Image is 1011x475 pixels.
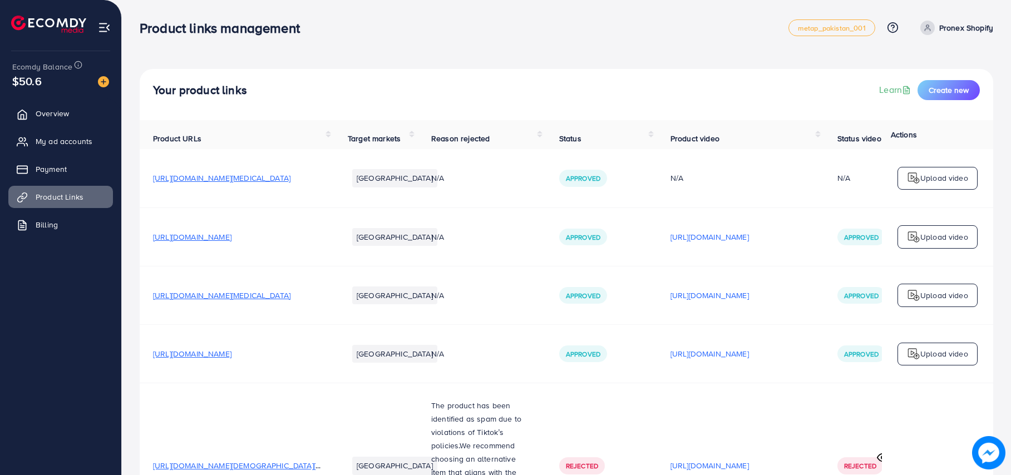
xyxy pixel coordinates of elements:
span: N/A [431,348,444,359]
li: [GEOGRAPHIC_DATA] [352,169,437,187]
span: Approved [844,232,879,242]
a: Pronex Shopify [916,21,993,35]
p: Pronex Shopify [939,21,993,34]
span: Approved [566,291,600,300]
p: Upload video [920,347,968,360]
li: [GEOGRAPHIC_DATA] [352,286,437,304]
a: Overview [8,102,113,125]
img: image [972,436,1005,469]
img: logo [907,347,920,360]
span: [URL][DOMAIN_NAME][MEDICAL_DATA] [153,290,290,301]
span: Actions [891,129,917,140]
span: Payment [36,164,67,175]
li: [GEOGRAPHIC_DATA] [352,345,437,363]
img: logo [907,230,920,244]
span: Billing [36,219,58,230]
li: [GEOGRAPHIC_DATA] [352,228,437,246]
span: Approved [844,291,879,300]
span: N/A [431,290,444,301]
span: Approved [844,349,879,359]
span: Overview [36,108,69,119]
p: [URL][DOMAIN_NAME] [670,459,749,472]
div: N/A [670,172,811,184]
span: Approved [566,349,600,359]
span: Product URLs [153,133,201,144]
span: N/A [431,231,444,243]
a: metap_pakistan_001 [788,19,875,36]
p: [URL][DOMAIN_NAME] [670,230,749,244]
span: Status [559,133,581,144]
span: [URL][DOMAIN_NAME][MEDICAL_DATA] [153,172,290,184]
span: Approved [566,174,600,183]
span: Ecomdy Balance [12,61,72,72]
img: image [98,76,109,87]
p: Upload video [920,171,968,185]
a: Learn [879,83,913,96]
span: Product Links [36,191,83,202]
img: logo [907,171,920,185]
img: logo [11,16,86,33]
span: Rejected [566,461,598,471]
a: Payment [8,158,113,180]
p: [URL][DOMAIN_NAME] [670,289,749,302]
span: $50.6 [12,73,42,89]
span: [URL][DOMAIN_NAME][DEMOGRAPHIC_DATA][DEMOGRAPHIC_DATA] [153,460,396,471]
p: [URL][DOMAIN_NAME] [670,347,749,360]
a: Product Links [8,186,113,208]
a: My ad accounts [8,130,113,152]
span: [URL][DOMAIN_NAME] [153,231,231,243]
span: [URL][DOMAIN_NAME] [153,348,231,359]
span: Reason rejected [431,133,490,144]
h4: Your product links [153,83,247,97]
div: N/A [837,172,850,184]
span: My ad accounts [36,136,92,147]
span: Rejected [844,461,876,471]
span: Status video [837,133,881,144]
span: Target markets [348,133,401,144]
li: [GEOGRAPHIC_DATA] [352,457,437,474]
span: N/A [431,172,444,184]
button: Create new [918,80,980,100]
span: Approved [566,232,600,242]
a: Billing [8,214,113,236]
p: Upload video [920,230,968,244]
p: Upload video [920,289,968,302]
img: menu [98,21,111,34]
span: Product video [670,133,719,144]
img: logo [907,289,920,302]
span: metap_pakistan_001 [798,24,866,32]
span: Create new [929,85,969,96]
h3: Product links management [140,20,309,36]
